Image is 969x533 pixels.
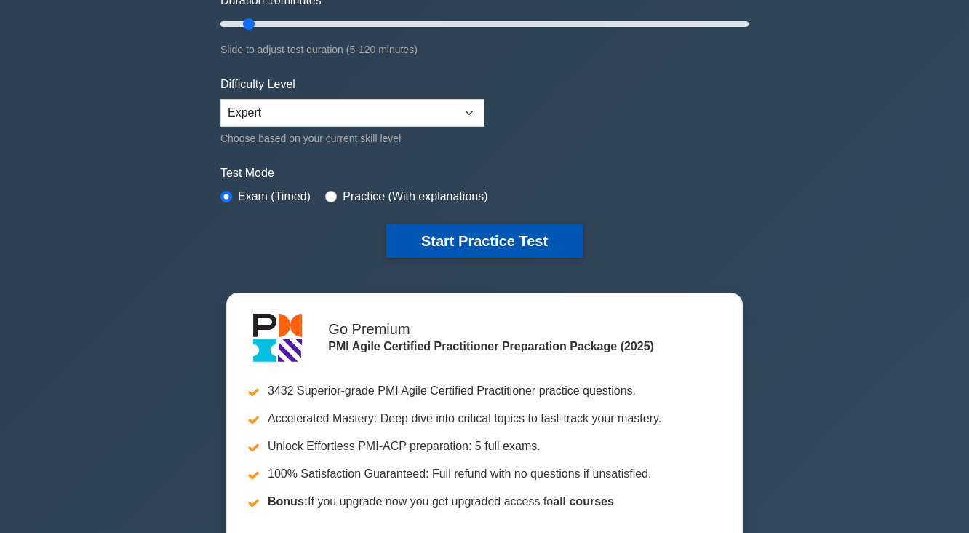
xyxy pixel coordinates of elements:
div: Slide to adjust test duration (5-120 minutes) [220,41,749,58]
label: Practice (With explanations) [343,188,487,205]
label: Exam (Timed) [238,188,311,205]
label: Test Mode [220,165,749,182]
button: Start Practice Test [386,224,583,258]
label: Difficulty Level [220,76,295,93]
div: Choose based on your current skill level [220,130,484,147]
